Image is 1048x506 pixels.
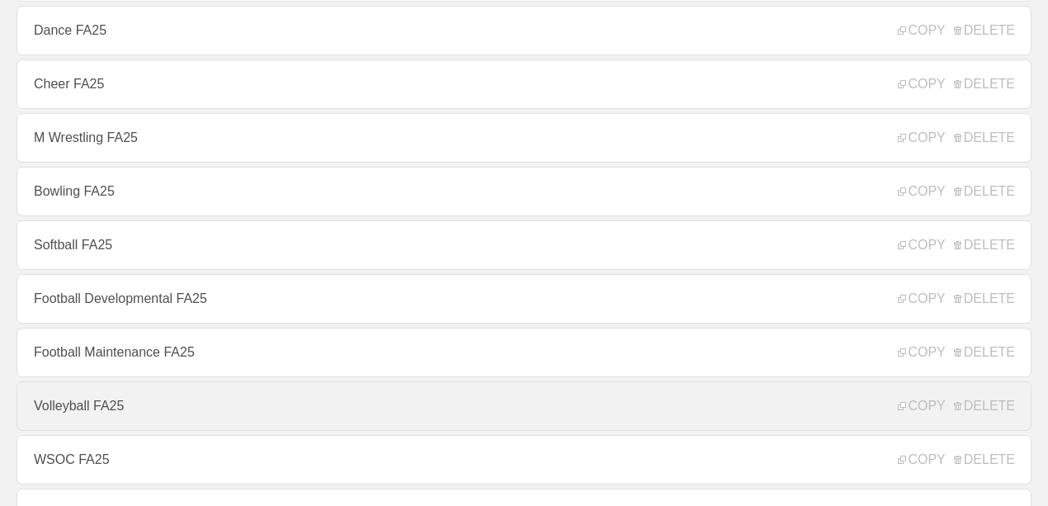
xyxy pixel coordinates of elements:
[954,23,1015,38] span: DELETE
[954,77,1015,92] span: DELETE
[898,184,945,199] span: COPY
[898,291,945,306] span: COPY
[17,328,1031,377] a: Football Maintenance FA25
[751,314,1048,506] iframe: Chat Widget
[898,238,945,253] span: COPY
[17,6,1031,55] a: Dance FA25
[17,167,1031,216] a: Bowling FA25
[17,435,1031,485] a: WSOC FA25
[954,130,1015,145] span: DELETE
[17,381,1031,431] a: Volleyball FA25
[954,184,1015,199] span: DELETE
[17,113,1031,163] a: M Wrestling FA25
[954,291,1015,306] span: DELETE
[954,238,1015,253] span: DELETE
[17,59,1031,109] a: Cheer FA25
[17,274,1031,324] a: Football Developmental FA25
[898,77,945,92] span: COPY
[17,220,1031,270] a: Softball FA25
[898,23,945,38] span: COPY
[898,130,945,145] span: COPY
